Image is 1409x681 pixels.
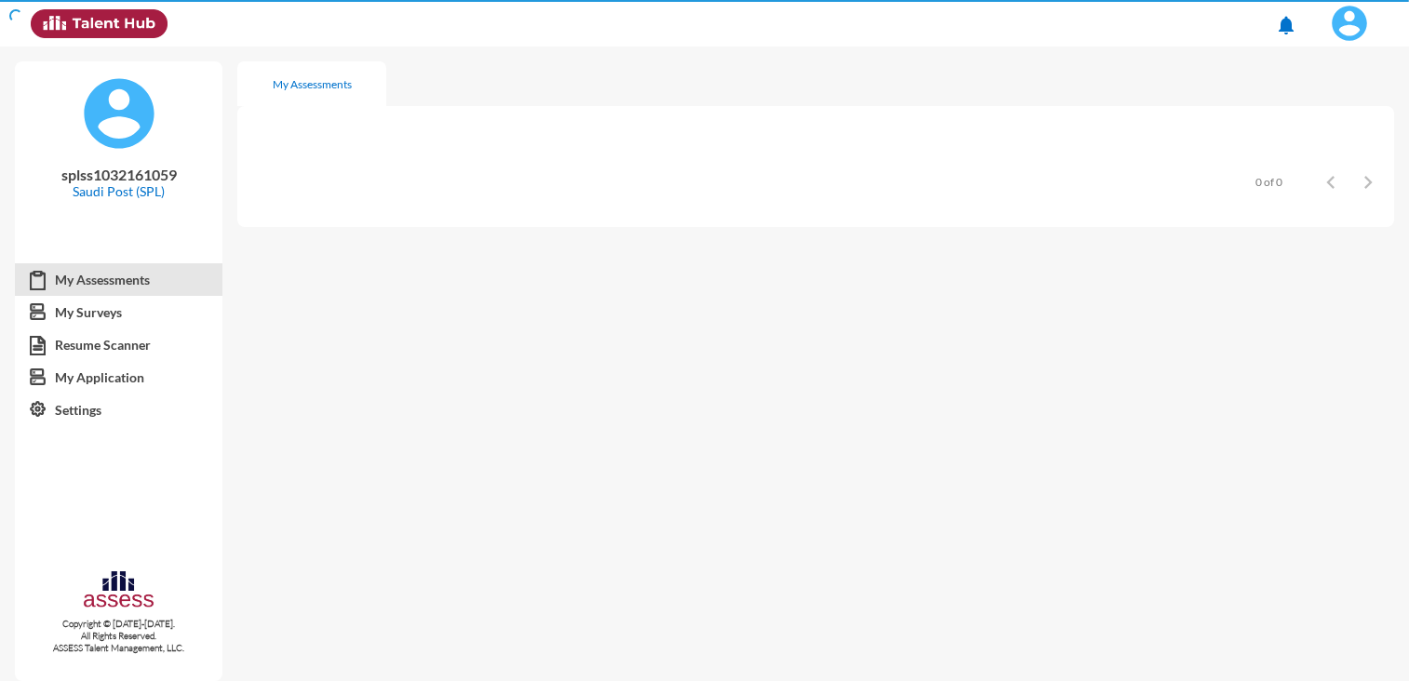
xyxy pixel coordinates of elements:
p: splss1032161059 [30,166,208,183]
div: 0 of 0 [1255,175,1282,189]
a: My Assessments [15,263,222,297]
p: Saudi Post (SPL) [30,183,208,199]
img: assesscompany-logo.png [82,568,154,614]
mat-icon: notifications [1275,14,1297,36]
a: My Application [15,361,222,394]
img: default%20profile%20image.svg [82,76,156,151]
a: Settings [15,394,222,427]
a: Resume Scanner [15,328,222,362]
button: Next page [1349,163,1387,200]
a: My Surveys [15,296,222,329]
button: Previous page [1312,163,1349,200]
p: Copyright © [DATE]-[DATE]. All Rights Reserved. ASSESS Talent Management, LLC. [15,618,222,654]
div: My Assessments [273,77,352,91]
